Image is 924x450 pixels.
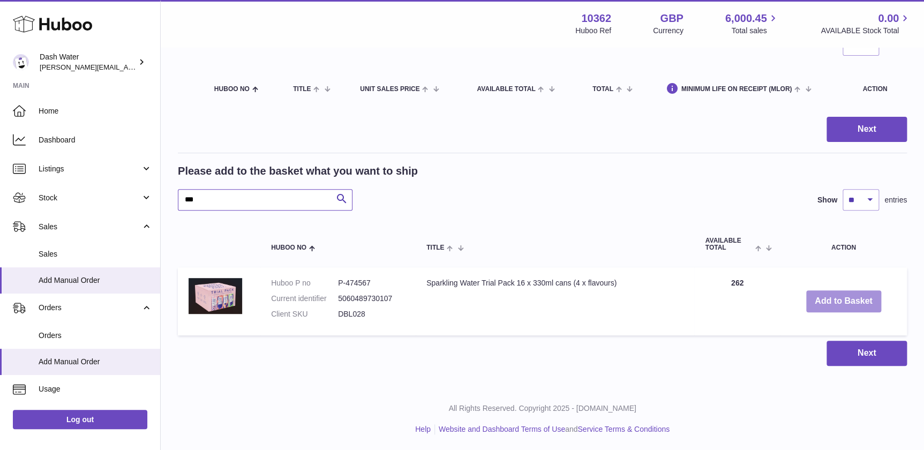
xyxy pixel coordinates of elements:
[40,63,215,71] span: [PERSON_NAME][EMAIL_ADDRESS][DOMAIN_NAME]
[817,195,837,205] label: Show
[189,278,242,313] img: Sparkling Water Trial Pack 16 x 330ml cans (4 x flavours)
[39,275,152,286] span: Add Manual Order
[862,86,896,93] div: Action
[338,309,405,319] dd: DBL028
[821,26,911,36] span: AVAILABLE Stock Total
[39,106,152,116] span: Home
[271,244,306,251] span: Huboo no
[178,164,418,178] h2: Please add to the basket what you want to ship
[39,249,152,259] span: Sales
[293,86,311,93] span: Title
[725,11,779,36] a: 6,000.45 Total sales
[39,357,152,367] span: Add Manual Order
[39,303,141,313] span: Orders
[660,11,683,26] strong: GBP
[878,11,899,26] span: 0.00
[435,424,670,434] li: and
[39,384,152,394] span: Usage
[39,331,152,341] span: Orders
[271,294,338,304] dt: Current identifier
[426,244,444,251] span: Title
[780,227,907,262] th: Action
[271,309,338,319] dt: Client SKU
[13,410,147,429] a: Log out
[827,341,907,366] button: Next
[415,425,431,433] a: Help
[13,54,29,70] img: james@dash-water.com
[725,11,767,26] span: 6,000.45
[477,86,535,93] span: AVAILABLE Total
[169,403,915,414] p: All Rights Reserved. Copyright 2025 - [DOMAIN_NAME]
[806,290,881,312] button: Add to Basket
[39,222,141,232] span: Sales
[338,278,405,288] dd: P-474567
[694,267,780,335] td: 262
[39,193,141,203] span: Stock
[827,117,907,142] button: Next
[338,294,405,304] dd: 5060489730107
[271,278,338,288] dt: Huboo P no
[581,11,611,26] strong: 10362
[40,52,136,72] div: Dash Water
[575,26,611,36] div: Huboo Ref
[360,86,419,93] span: Unit Sales Price
[731,26,779,36] span: Total sales
[653,26,683,36] div: Currency
[681,86,792,93] span: Minimum Life On Receipt (MLOR)
[39,135,152,145] span: Dashboard
[439,425,565,433] a: Website and Dashboard Terms of Use
[592,86,613,93] span: Total
[214,86,250,93] span: Huboo no
[705,237,753,251] span: AVAILABLE Total
[821,11,911,36] a: 0.00 AVAILABLE Stock Total
[39,164,141,174] span: Listings
[577,425,670,433] a: Service Terms & Conditions
[884,195,907,205] span: entries
[416,267,694,335] td: Sparkling Water Trial Pack 16 x 330ml cans (4 x flavours)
